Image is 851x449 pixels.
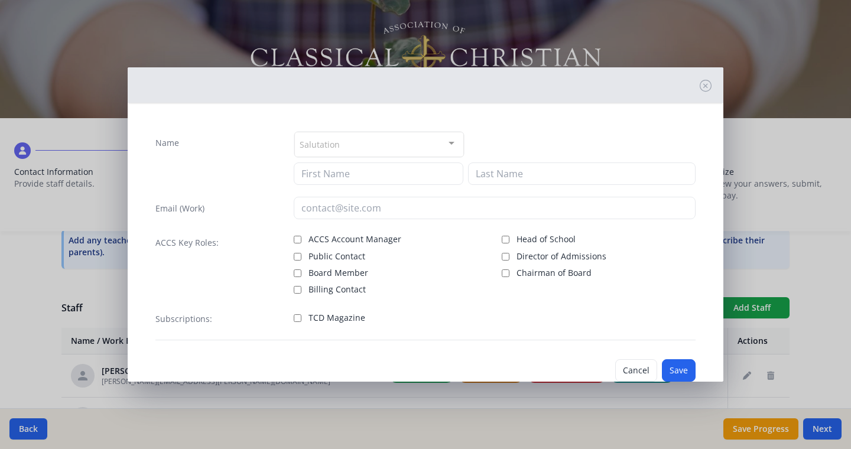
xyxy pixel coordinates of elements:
[294,236,301,243] input: ACCS Account Manager
[294,314,301,322] input: TCD Magazine
[308,267,368,279] span: Board Member
[155,203,204,214] label: Email (Work)
[294,197,696,219] input: contact@site.com
[300,137,340,151] span: Salutation
[294,286,301,294] input: Billing Contact
[308,233,401,245] span: ACCS Account Manager
[502,236,509,243] input: Head of School
[615,359,657,382] button: Cancel
[468,162,696,185] input: Last Name
[517,267,592,279] span: Chairman of Board
[308,250,365,262] span: Public Contact
[294,162,463,185] input: First Name
[502,269,509,277] input: Chairman of Board
[517,250,606,262] span: Director of Admissions
[155,313,212,325] label: Subscriptions:
[294,253,301,261] input: Public Contact
[502,253,509,261] input: Director of Admissions
[294,269,301,277] input: Board Member
[662,359,696,382] button: Save
[155,237,219,249] label: ACCS Key Roles:
[308,312,365,324] span: TCD Magazine
[517,233,576,245] span: Head of School
[308,284,366,295] span: Billing Contact
[155,137,179,149] label: Name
